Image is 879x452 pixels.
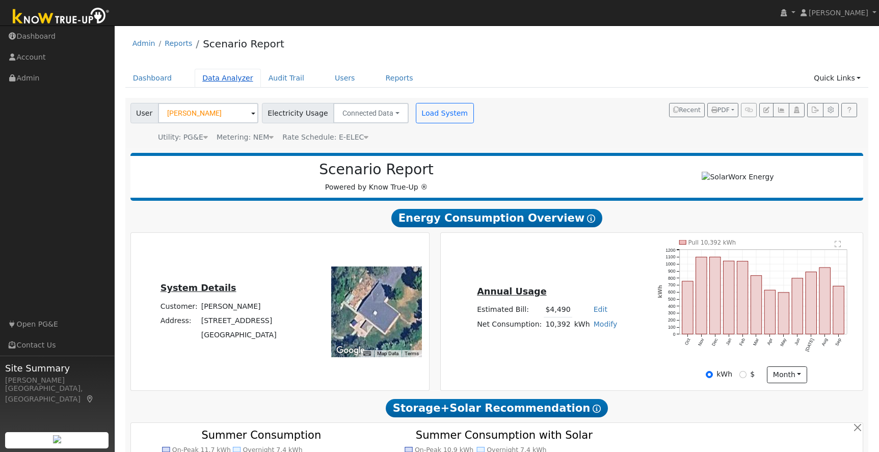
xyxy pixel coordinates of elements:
img: Know True-Up [8,6,115,29]
td: [PERSON_NAME] [199,299,278,313]
a: Quick Links [806,69,868,88]
label: kWh [716,369,732,380]
button: Export Interval Data [807,103,823,117]
text: 200 [668,317,676,323]
a: Scenario Report [203,38,284,50]
button: PDF [707,103,738,117]
rect: onclick="" [709,257,721,334]
a: Help Link [841,103,857,117]
span: Storage+Solar Recommendation [386,399,608,417]
text: May [779,337,787,348]
u: System Details [161,283,236,293]
text: Mar [752,337,760,347]
div: Powered by Know True-Up ® [136,161,618,193]
a: Open this area in Google Maps (opens a new window) [334,344,367,357]
a: Data Analyzer [195,69,261,88]
label: $ [750,369,755,380]
h2: Scenario Report [141,161,612,178]
input: $ [739,371,747,378]
text: Pull 10,392 kWh [688,239,736,246]
a: Audit Trail [261,69,312,88]
button: Settings [823,103,839,117]
div: Metering: NEM [217,132,274,143]
td: Customer: [158,299,199,313]
div: [PERSON_NAME] [5,375,109,386]
text: 300 [668,311,676,316]
text: Dec [711,337,719,347]
rect: onclick="" [696,257,707,334]
text: Sep [834,337,842,347]
text: Feb [738,337,746,347]
td: Address: [158,313,199,328]
text: 800 [668,276,676,281]
a: Terms (opens in new tab) [405,351,419,356]
text: Oct [684,337,691,346]
a: Admin [132,39,155,47]
td: [STREET_ADDRESS] [199,313,278,328]
span: Energy Consumption Overview [391,209,602,227]
td: kWh [572,317,592,332]
a: Reports [378,69,421,88]
rect: onclick="" [682,281,693,334]
a: Reports [165,39,192,47]
text: 700 [668,282,676,287]
rect: onclick="" [723,261,734,334]
td: Net Consumption: [475,317,544,332]
text: 1100 [665,254,675,259]
span: PDF [711,107,730,114]
rect: onclick="" [737,261,748,334]
rect: onclick="" [819,268,831,334]
i: Show Help [587,215,595,223]
button: Keyboard shortcuts [363,350,370,357]
text: [DATE] [804,337,815,352]
span: Electricity Usage [262,103,334,123]
text: 600 [668,289,676,295]
button: Multi-Series Graph [773,103,789,117]
text: 400 [668,304,676,309]
td: $4,490 [544,303,572,317]
button: Login As [789,103,805,117]
rect: onclick="" [778,293,789,334]
input: kWh [706,371,713,378]
text: Nov [697,337,705,347]
td: Estimated Bill: [475,303,544,317]
i: Show Help [593,405,601,413]
span: [PERSON_NAME] [809,9,868,17]
td: [GEOGRAPHIC_DATA] [199,328,278,342]
span: Site Summary [5,361,109,375]
td: 10,392 [544,317,572,332]
button: Load System [416,103,474,123]
button: Map Data [377,350,398,357]
u: Annual Usage [477,286,546,297]
text: Aug [820,337,829,347]
text: Summer Consumption [201,429,321,441]
text: 500 [668,297,676,302]
text:  [835,241,841,248]
a: Edit [594,305,607,313]
img: retrieve [53,435,61,443]
text: Apr [766,337,774,346]
button: Recent [669,103,705,117]
rect: onclick="" [764,290,776,334]
rect: onclick="" [806,272,817,334]
div: [GEOGRAPHIC_DATA], [GEOGRAPHIC_DATA] [5,383,109,405]
rect: onclick="" [833,286,844,334]
text: 0 [673,332,675,337]
text: 1200 [665,248,675,253]
button: Connected Data [333,103,409,123]
text: 1000 [665,261,675,267]
input: Select a User [158,103,258,123]
button: Edit User [759,103,774,117]
text: 100 [668,325,676,330]
text: kWh [656,285,662,299]
div: Utility: PG&E [158,132,208,143]
a: Users [327,69,363,88]
img: SolarWorx Energy [702,172,774,182]
a: Map [86,395,95,403]
a: Dashboard [125,69,180,88]
text: Jan [725,337,732,346]
span: User [130,103,158,123]
a: Modify [594,320,618,328]
rect: onclick="" [792,278,803,334]
text: Jun [793,337,801,346]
